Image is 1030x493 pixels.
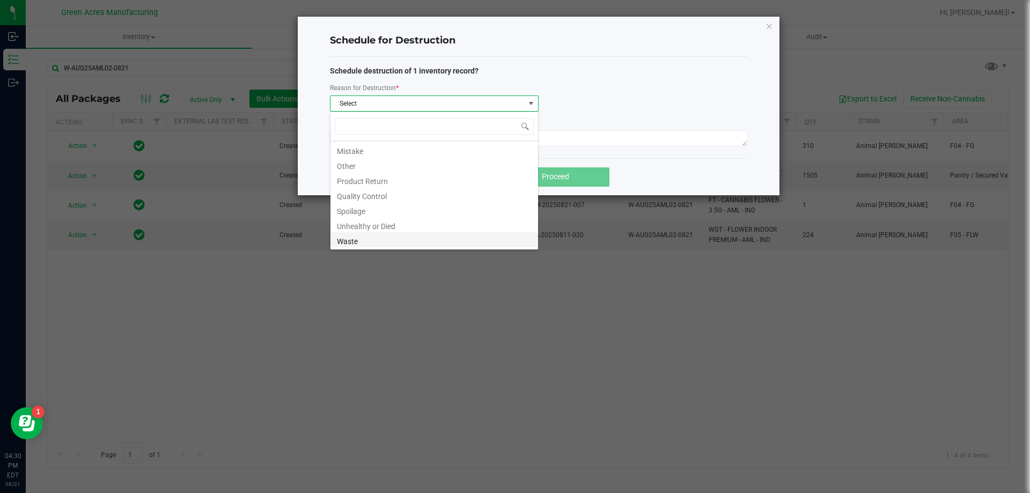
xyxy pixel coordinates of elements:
[330,67,479,75] strong: Schedule destruction of 1 inventory record?
[11,407,43,439] iframe: Resource center
[330,83,399,93] label: Reason for Destruction
[330,34,747,48] h4: Schedule for Destruction
[542,172,569,181] span: Proceed
[330,96,525,111] span: Select
[32,406,45,418] iframe: Resource center unread badge
[502,167,609,187] button: Proceed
